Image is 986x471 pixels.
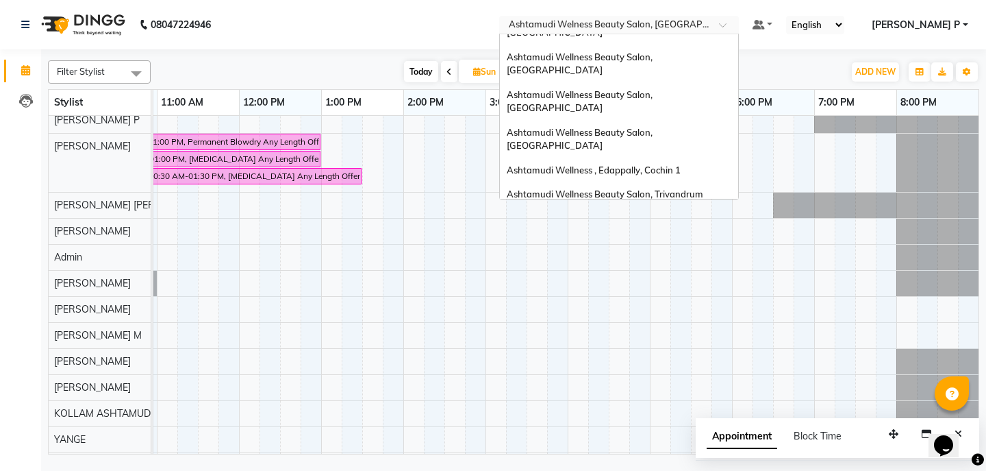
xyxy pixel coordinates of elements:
span: [PERSON_NAME] [54,355,131,367]
span: [PERSON_NAME] M [54,329,142,341]
a: 11:00 AM [157,93,207,112]
span: Ashtamudi Wellness , Edappally, Cochin 1 [507,165,681,176]
span: [PERSON_NAME] P [872,18,960,32]
a: 1:00 PM [322,93,365,112]
span: Sun [470,67,499,77]
span: [PERSON_NAME] P [54,114,140,126]
div: Aleena, 10:30 AM-01:30 PM, [MEDICAL_DATA] Any Length Offer [117,170,360,182]
span: Ashtamudi Wellness Beauty Salon, [GEOGRAPHIC_DATA] [507,51,655,76]
span: KOLLAM ASHTAMUDI NEW [54,407,179,420]
a: 2:00 PM [404,93,447,112]
span: [PERSON_NAME] [54,303,131,315]
button: ADD NEW [852,62,899,82]
span: Stylist [54,96,83,108]
span: Appointment [707,424,777,449]
span: Ashtamudi Wellness Beauty Salon, Trivandrum [507,189,703,200]
img: logo [35,5,129,44]
b: 08047224946 [151,5,211,44]
span: [PERSON_NAME] [54,140,131,152]
span: YANGE [54,433,86,446]
a: 8:00 PM [897,93,940,112]
ng-dropdown-panel: Options list [499,34,739,200]
span: [PERSON_NAME] [54,277,131,289]
span: Ashtamudi Wellness Beauty Salon, [GEOGRAPHIC_DATA] [507,127,655,152]
div: Geethu, 10:00 AM-01:00 PM, Permanent Blowdry Any Length Offer [76,136,319,148]
a: 6:00 PM [733,93,776,112]
a: 12:00 PM [240,93,288,112]
span: Admin [54,251,82,263]
span: Ashtamudi Wellness Beauty Salon, [GEOGRAPHIC_DATA] [507,89,655,114]
div: SNEHA, 10:00 AM-01:00 PM, [MEDICAL_DATA] Any Length Offer [76,153,319,165]
span: [PERSON_NAME] [54,381,131,394]
a: 7:00 PM [815,93,858,112]
span: Block Time [794,430,842,442]
span: [PERSON_NAME] [54,225,131,237]
span: [PERSON_NAME] [PERSON_NAME] [54,199,210,211]
a: 3:00 PM [486,93,529,112]
span: Today [404,61,438,82]
span: ADD NEW [855,67,896,77]
iframe: chat widget [928,416,972,457]
span: Filter Stylist [57,66,105,77]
